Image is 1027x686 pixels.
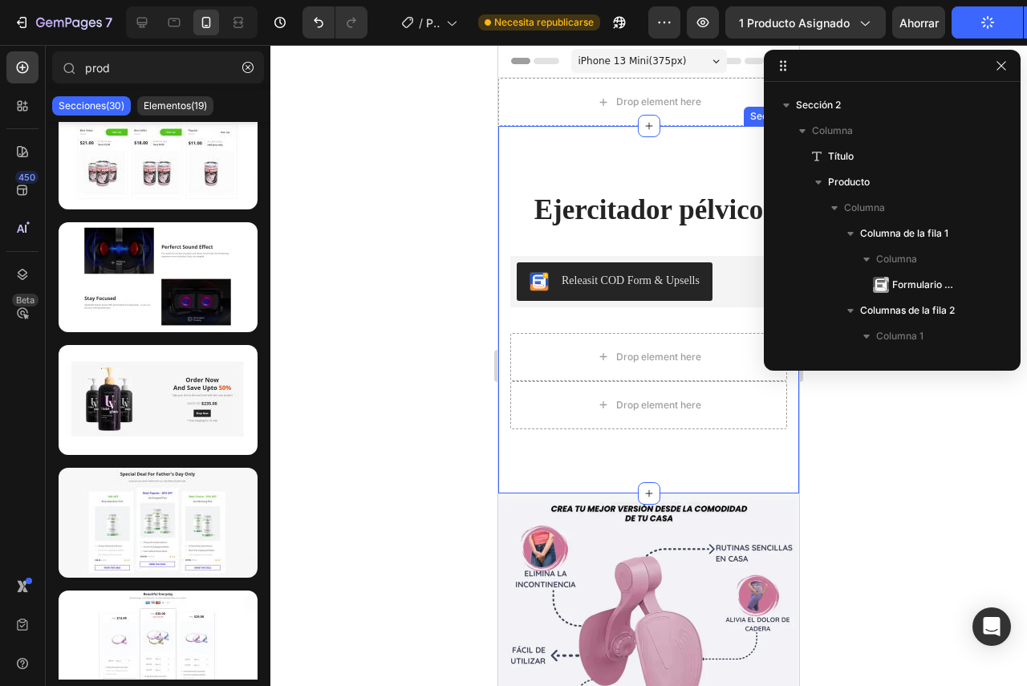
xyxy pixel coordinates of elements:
font: Ahorrar [899,16,939,30]
button: 7 [6,6,120,39]
font: Columna [812,124,853,136]
font: 450 [18,172,35,183]
input: Secciones y elementos de búsqueda [52,51,264,83]
font: Beta [16,294,35,306]
font: Sección 2 [796,99,841,111]
font: / [419,16,423,30]
font: Elementos(19) [144,99,207,112]
font: Producto [828,176,870,188]
button: Añadir elemento aquí [867,349,996,368]
font: Título [828,150,854,162]
font: Columnas de la fila 2 [860,304,955,316]
font: Añadir elemento aquí [891,352,988,364]
button: Ahorrar [892,6,945,39]
font: Columna de la fila 1 [860,227,948,239]
font: 7 [105,14,112,30]
font: Página del producto - 28 [PERSON_NAME], 10:14:15 [426,16,444,451]
font: Columna 1 [876,330,923,342]
iframe: Área de diseño [498,45,799,686]
font: Secciones(30) [59,99,124,112]
font: Columna [876,253,917,265]
button: 1 producto asignado [725,6,886,39]
font: Necesita republicarse [494,16,594,28]
font: Columna [844,201,885,213]
img: Formulario COD de lanzamiento y ventas adicionales [873,277,889,293]
font: 1 producto asignado [739,16,850,30]
div: Abrir Intercom Messenger [972,607,1011,646]
div: Deshacer/Rehacer [302,6,367,39]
